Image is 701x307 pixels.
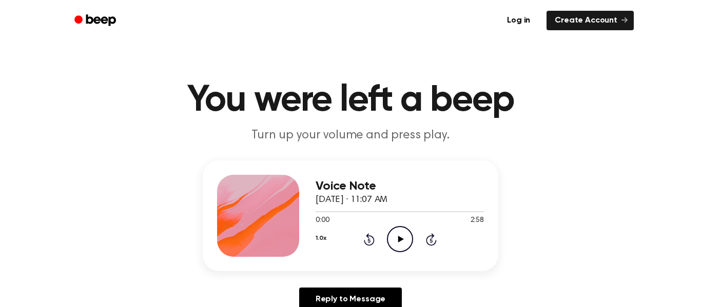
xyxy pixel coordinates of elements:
span: 0:00 [316,215,329,226]
h3: Voice Note [316,179,484,193]
button: 1.0x [316,230,326,247]
a: Log in [497,9,540,32]
p: Turn up your volume and press play. [153,127,548,144]
h1: You were left a beep [88,82,613,119]
a: Create Account [547,11,634,30]
a: Beep [67,11,125,31]
span: 2:58 [471,215,484,226]
span: [DATE] · 11:07 AM [316,195,387,204]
